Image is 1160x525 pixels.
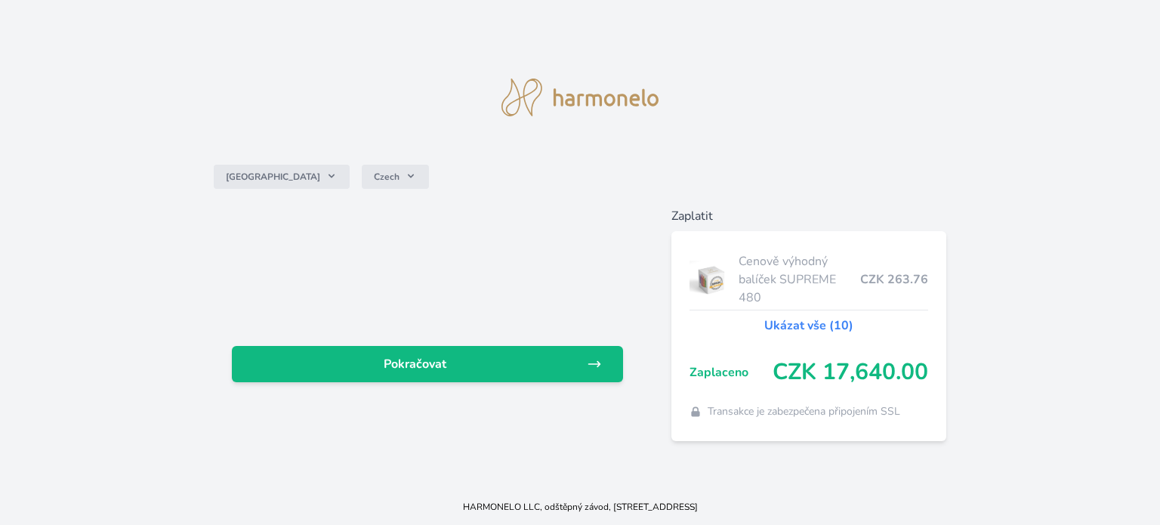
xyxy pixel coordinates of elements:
span: Transakce je zabezpečena připojením SSL [708,404,900,419]
span: Cenově výhodný balíček SUPREME 480 [739,252,860,307]
span: Zaplaceno [690,363,773,381]
span: Pokračovat [244,355,587,373]
span: CZK 17,640.00 [773,359,928,386]
img: supreme.jpg [690,261,733,298]
span: Czech [374,171,400,183]
a: Ukázat vše (10) [764,317,853,335]
span: [GEOGRAPHIC_DATA] [226,171,320,183]
a: Pokračovat [232,346,623,382]
img: logo.svg [501,79,659,116]
button: [GEOGRAPHIC_DATA] [214,165,350,189]
span: CZK 263.76 [860,270,928,289]
h6: Zaplatit [671,207,946,225]
button: Czech [362,165,429,189]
